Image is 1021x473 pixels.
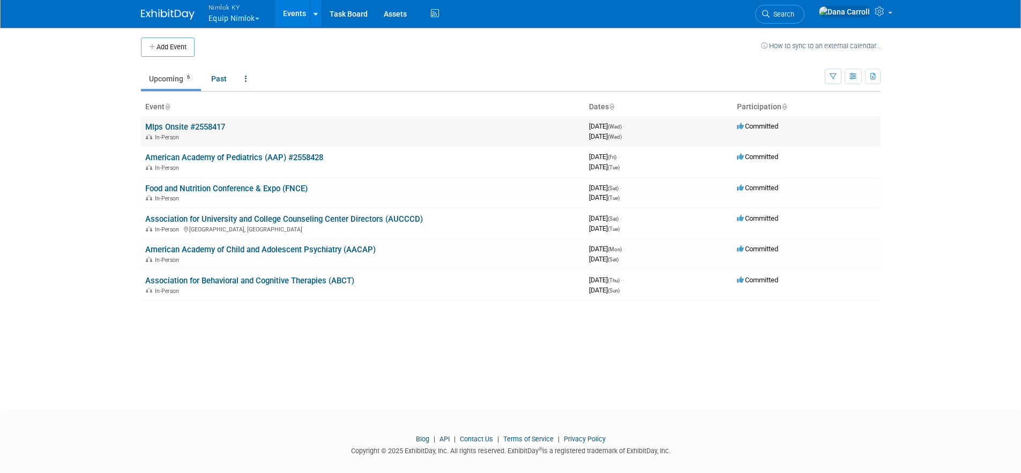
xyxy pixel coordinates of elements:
span: Search [770,10,794,18]
span: In-Person [155,257,182,264]
img: Dana Carroll [818,6,870,18]
span: (Wed) [608,124,622,130]
span: In-Person [155,195,182,202]
button: Add Event [141,37,195,57]
img: ExhibitDay [141,9,195,20]
span: Committed [737,122,778,130]
span: [DATE] [589,184,622,192]
span: [DATE] [589,286,620,294]
th: Event [141,98,585,116]
span: 6 [184,73,193,81]
span: (Tue) [608,226,620,232]
sup: ® [539,446,542,452]
a: How to sync to an external calendar... [761,42,881,50]
a: Contact Us [460,435,493,443]
span: Committed [737,153,778,161]
a: Mlps Onsite #2558417 [145,122,225,132]
span: (Sat) [608,216,618,222]
span: [DATE] [589,193,620,201]
img: In-Person Event [146,226,152,231]
a: Sort by Event Name [165,102,170,111]
span: Nimlok KY [208,2,259,13]
a: Blog [416,435,429,443]
a: Upcoming6 [141,69,201,89]
a: Food and Nutrition Conference & Expo (FNCE) [145,184,308,193]
img: In-Person Event [146,134,152,139]
span: (Tue) [608,164,620,170]
th: Participation [733,98,881,116]
a: Sort by Start Date [609,102,614,111]
span: In-Person [155,134,182,141]
span: (Thu) [608,277,620,283]
span: (Sat) [608,257,618,262]
span: - [620,214,622,222]
span: - [623,122,625,130]
span: [DATE] [589,214,622,222]
span: | [495,435,502,443]
span: (Sat) [608,185,618,191]
span: In-Person [155,226,182,233]
a: Terms of Service [503,435,554,443]
span: | [451,435,458,443]
span: [DATE] [589,132,622,140]
span: [DATE] [589,276,623,284]
a: Past [203,69,235,89]
span: | [555,435,562,443]
span: Committed [737,245,778,253]
th: Dates [585,98,733,116]
a: Search [755,5,804,24]
span: [DATE] [589,163,620,171]
span: (Wed) [608,134,622,140]
img: In-Person Event [146,195,152,200]
a: Sort by Participation Type [781,102,787,111]
a: API [439,435,450,443]
span: Committed [737,214,778,222]
span: (Sun) [608,288,620,294]
a: Association for University and College Counseling Center Directors (AUCCCD) [145,214,423,224]
span: (Fri) [608,154,616,160]
img: In-Person Event [146,257,152,262]
span: In-Person [155,164,182,171]
span: (Tue) [608,195,620,201]
span: - [618,153,620,161]
span: | [431,435,438,443]
span: - [621,276,623,284]
img: In-Person Event [146,164,152,170]
span: [DATE] [589,255,618,263]
span: [DATE] [589,224,620,232]
span: In-Person [155,288,182,295]
img: In-Person Event [146,288,152,293]
span: [DATE] [589,245,625,253]
a: Privacy Policy [564,435,606,443]
span: - [623,245,625,253]
a: Association for Behavioral and Cognitive Therapies (ABCT) [145,276,354,286]
div: [GEOGRAPHIC_DATA], [GEOGRAPHIC_DATA] [145,224,580,233]
span: - [620,184,622,192]
span: [DATE] [589,122,625,130]
a: American Academy of Pediatrics (AAP) #2558428 [145,153,323,162]
span: Committed [737,184,778,192]
a: American Academy of Child and Adolescent Psychiatry (AACAP) [145,245,376,254]
span: [DATE] [589,153,620,161]
span: (Mon) [608,246,622,252]
span: Committed [737,276,778,284]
